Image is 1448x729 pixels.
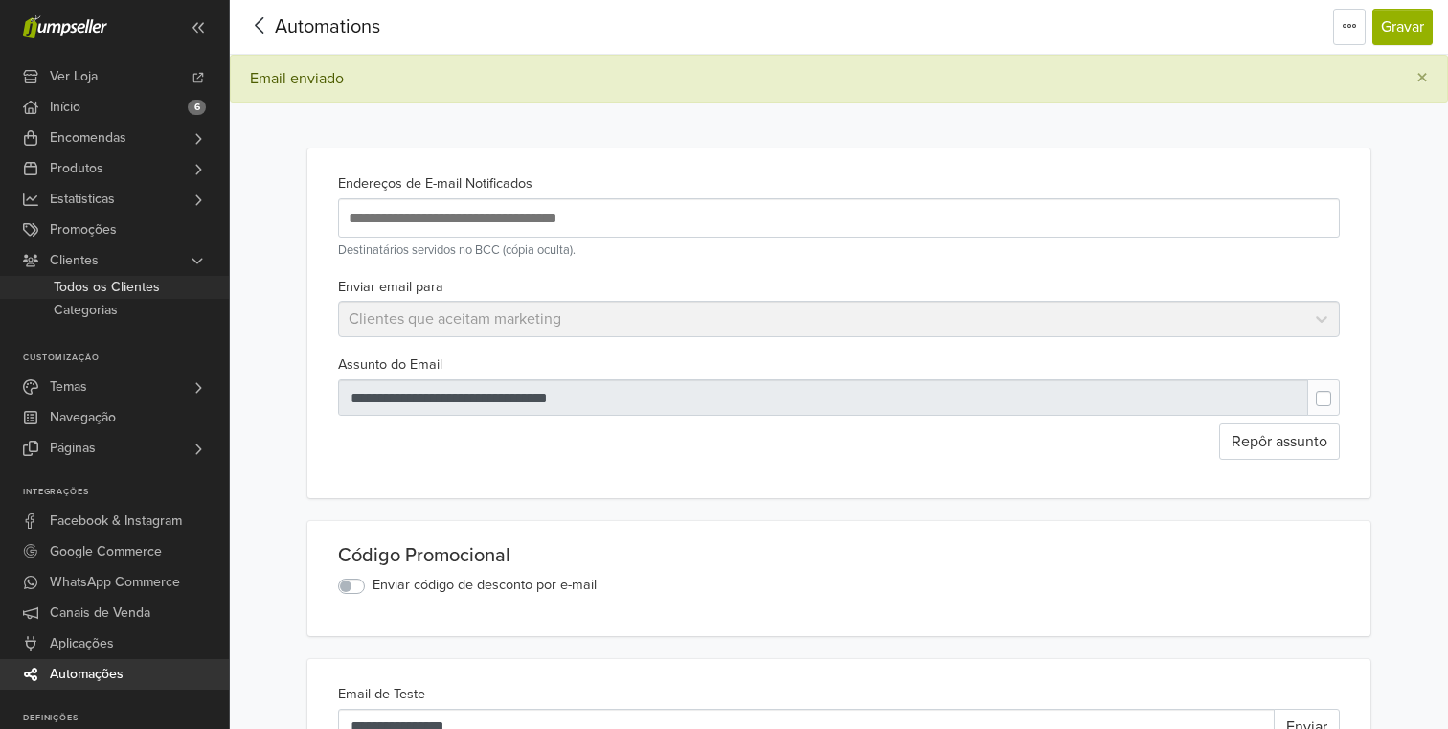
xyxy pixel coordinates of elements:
[50,123,126,153] span: Encomendas
[233,232,769,272] p: Temos boas notícias! O produto que estavas à espera, , está novamente disponível.
[338,684,425,705] label: Email de Teste
[1416,64,1428,92] span: ×
[338,277,443,298] label: Enviar email para
[50,92,80,123] span: Início
[188,100,206,115] span: 6
[50,245,99,276] span: Clientes
[233,282,769,302] p: Aja rápido e garanta o seu antes que esgote novamente!
[1219,423,1340,460] button: Repôr assunto
[435,706,525,721] a: perfil de cliente
[557,234,666,249] strong: Playadito (500gr)
[50,153,103,184] span: Produtos
[50,659,124,690] span: Automações
[405,57,597,164] img: lapulperia_final.png
[415,503,587,526] p: Playadito (500gr)
[529,706,611,721] p: na nossa loja.
[415,321,587,493] img: Playadito (500gr)
[50,61,98,92] span: Ver Loja
[50,215,117,245] span: Promoções
[373,575,597,596] label: Enviar código de desconto por e-mail
[415,537,448,553] strong: €6,00
[50,402,116,433] span: Navegação
[1372,9,1433,45] button: Gravar
[50,628,114,659] span: Aplicações
[233,638,769,655] p: Estás a receber este email porque pediste uma notificação back-in-stock [PERSON_NAME]
[275,15,380,38] span: Automations
[50,372,87,402] span: Temas
[50,567,180,598] span: WhatsApp Commerce
[338,241,1340,260] small: Destinatários servidos no BCC (cópia oculta).
[404,575,597,619] a: Comprar agora
[50,184,115,215] span: Estatísticas
[50,506,182,536] span: Facebook & Instagram
[54,276,160,299] span: Todos os Clientes
[50,598,150,628] span: Canais de Venda
[338,173,532,194] label: Endereços de E-mail Notificados
[250,67,1386,90] div: Email enviado
[338,354,442,376] label: Assunto do Email
[23,353,229,364] p: Customização
[54,299,118,322] span: Categorias
[50,433,96,464] span: Páginas
[240,686,761,721] p: Se deseja cancelar a subscrição destes e-mails, por favor atualize as suas preferências no seu
[50,536,162,567] span: Google Commerce
[233,202,769,222] p: Olá,
[23,713,229,724] p: Definições
[1397,56,1447,102] button: Close
[23,487,229,498] p: Integrações
[338,544,1340,567] div: Código Promocional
